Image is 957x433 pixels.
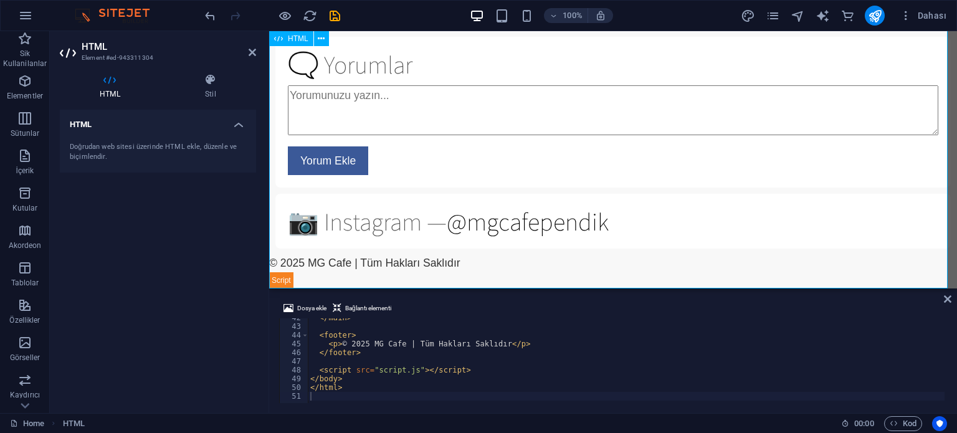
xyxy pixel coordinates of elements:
h3: Element #ed-943311304 [82,52,231,64]
h4: HTML [60,110,256,132]
img: Editor Logo [72,8,165,23]
button: undo [202,8,217,23]
p: Kaydırıcı [10,390,40,400]
button: Usercentrics [932,416,947,431]
i: Geri al: HTML'yi değiştir (Ctrl+Z) [203,9,217,23]
button: pages [765,8,780,23]
span: 00 00 [854,416,874,431]
p: Özellikler [9,315,40,325]
button: design [740,8,755,23]
button: Bağlantı elementi [331,301,393,316]
div: 44 [280,331,309,340]
button: save [327,8,342,23]
div: 49 [280,374,309,383]
i: Kaydet (Ctrl+S) [328,9,342,23]
i: Sayfayı yeniden yükleyin [303,9,317,23]
p: Tablolar [11,278,39,288]
p: Akordeon [9,240,42,250]
div: 43 [280,322,309,331]
h6: 100% [563,8,583,23]
button: publish [865,6,885,26]
button: text_generator [815,8,830,23]
div: 46 [280,348,309,357]
a: Seçimi iptal etmek için tıkla. Sayfaları açmak için çift tıkla [10,416,44,431]
h4: Stil [165,74,256,100]
button: Kod [884,416,922,431]
button: Dahası [895,6,951,26]
i: Tasarım (Ctrl+Alt+Y) [741,9,755,23]
div: 48 [280,366,309,374]
span: Dosya ekle [297,301,326,316]
i: AI Writer [816,9,830,23]
p: Sütunlar [11,128,40,138]
div: Doğrudan web sitesi üzerinde HTML ekle, düzenle ve biçimlendir. [70,142,246,163]
button: reload [302,8,317,23]
p: Kutular [12,203,38,213]
button: commerce [840,8,855,23]
div: 45 [280,340,309,348]
button: 100% [544,8,588,23]
span: Bağlantı elementi [345,301,391,316]
span: Dahası [900,9,946,22]
span: HTML [288,35,308,42]
span: Kod [890,416,917,431]
i: Yayınla [868,9,882,23]
h4: HTML [60,74,165,100]
span: Seçmek için tıkla. Düzenlemek için çift tıkla [63,416,85,431]
i: Ticaret [840,9,855,23]
button: Dosya ekle [282,301,328,316]
h2: HTML [82,41,256,52]
nav: breadcrumb [63,416,85,431]
p: İçerik [16,166,34,176]
span: : [863,419,865,428]
p: Elementler [7,91,43,101]
button: navigator [790,8,805,23]
p: Görseller [10,353,40,363]
div: 50 [280,383,309,392]
div: 51 [280,392,309,401]
h6: Oturum süresi [841,416,874,431]
i: Navigatör [791,9,805,23]
div: 47 [280,357,309,366]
